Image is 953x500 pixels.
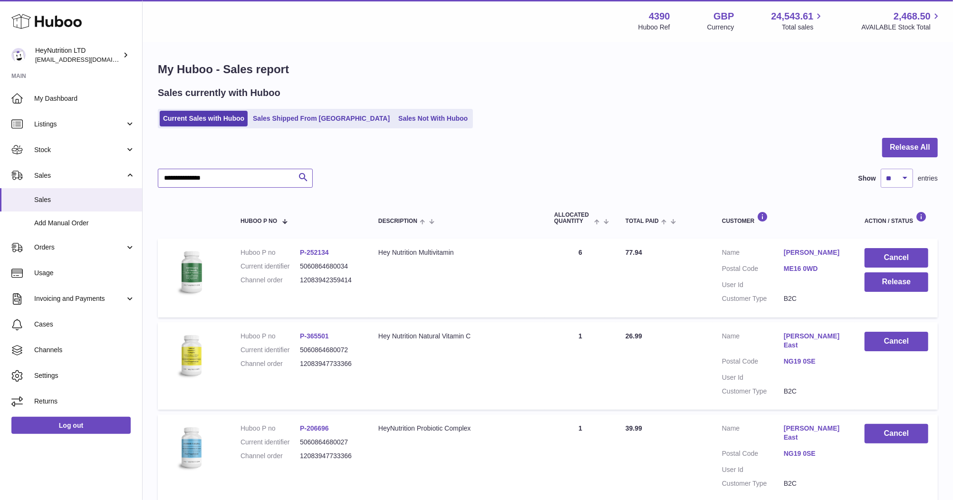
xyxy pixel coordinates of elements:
dd: 12083942359414 [300,276,359,285]
span: Returns [34,397,135,406]
a: [PERSON_NAME] East [784,332,846,350]
img: 43901725567377.jpeg [167,248,215,296]
dt: Channel order [241,276,300,285]
span: 24,543.61 [771,10,813,23]
dd: 5060864680034 [300,262,359,271]
div: HeyNutrition LTD [35,46,121,64]
a: Sales Not With Huboo [395,111,471,126]
dt: Name [722,332,784,352]
td: 6 [545,239,616,317]
span: Usage [34,269,135,278]
a: P-252134 [300,249,329,256]
dd: B2C [784,294,846,303]
div: Currency [707,23,734,32]
dt: User Id [722,465,784,474]
dt: User Id [722,280,784,289]
dt: Current identifier [241,438,300,447]
span: entries [918,174,938,183]
a: Log out [11,417,131,434]
img: 43901725567703.jpeg [167,424,215,471]
span: Huboo P no [241,218,277,224]
a: Current Sales with Huboo [160,111,248,126]
div: Customer [722,212,846,224]
span: Orders [34,243,125,252]
dd: 5060864680072 [300,346,359,355]
dt: Postal Code [722,449,784,461]
span: Invoicing and Payments [34,294,125,303]
span: Total sales [782,23,824,32]
a: [PERSON_NAME] [784,248,846,257]
strong: GBP [713,10,734,23]
dt: Customer Type [722,294,784,303]
dt: Name [722,248,784,260]
span: Description [378,218,417,224]
div: Hey Nutrition Multivitamin [378,248,535,257]
dd: B2C [784,479,846,488]
span: 26.99 [626,332,642,340]
span: Channels [34,346,135,355]
dt: Customer Type [722,479,784,488]
a: P-365501 [300,332,329,340]
a: NG19 0SE [784,357,846,366]
dt: Postal Code [722,357,784,368]
span: Sales [34,171,125,180]
a: NG19 0SE [784,449,846,458]
dd: 12083947733366 [300,452,359,461]
span: Settings [34,371,135,380]
a: ME16 0WD [784,264,846,273]
h1: My Huboo - Sales report [158,62,938,77]
dt: Huboo P no [241,332,300,341]
dt: User Id [722,373,784,382]
dt: Current identifier [241,346,300,355]
dt: Current identifier [241,262,300,271]
span: AVAILABLE Stock Total [861,23,942,32]
dt: Name [722,424,784,444]
span: 2,468.50 [894,10,931,23]
dd: B2C [784,387,846,396]
dd: 5060864680027 [300,438,359,447]
span: 39.99 [626,424,642,432]
td: 1 [545,322,616,410]
span: Add Manual Order [34,219,135,228]
span: Cases [34,320,135,329]
span: Sales [34,195,135,204]
dd: 12083947733366 [300,359,359,368]
label: Show [858,174,876,183]
strong: 4390 [649,10,670,23]
a: 24,543.61 Total sales [771,10,824,32]
span: [EMAIL_ADDRESS][DOMAIN_NAME] [35,56,140,63]
button: Release [865,272,928,292]
a: P-206696 [300,424,329,432]
dt: Channel order [241,452,300,461]
span: Stock [34,145,125,154]
div: HeyNutrition Probiotic Complex [378,424,535,433]
button: Cancel [865,424,928,443]
dt: Huboo P no [241,248,300,257]
a: 2,468.50 AVAILABLE Stock Total [861,10,942,32]
img: info@heynutrition.com [11,48,26,62]
dt: Huboo P no [241,424,300,433]
div: Action / Status [865,212,928,224]
dt: Channel order [241,359,300,368]
span: Listings [34,120,125,129]
span: My Dashboard [34,94,135,103]
span: ALLOCATED Quantity [554,212,592,224]
button: Cancel [865,332,928,351]
img: 43901725566864.jpeg [167,332,215,379]
span: Total paid [626,218,659,224]
div: Hey Nutrition Natural Vitamin C [378,332,535,341]
button: Release All [882,138,938,157]
h2: Sales currently with Huboo [158,87,280,99]
a: Sales Shipped From [GEOGRAPHIC_DATA] [250,111,393,126]
div: Huboo Ref [638,23,670,32]
span: 77.94 [626,249,642,256]
button: Cancel [865,248,928,268]
dt: Postal Code [722,264,784,276]
a: [PERSON_NAME] East [784,424,846,442]
dt: Customer Type [722,387,784,396]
